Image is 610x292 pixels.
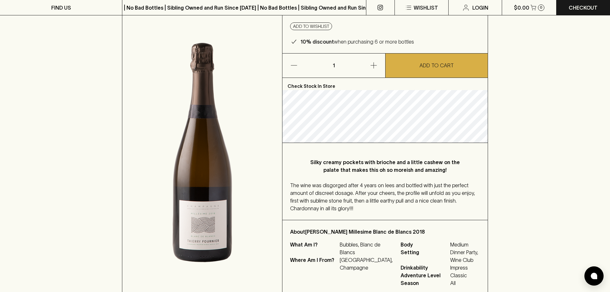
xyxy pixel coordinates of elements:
[450,279,480,287] span: All
[300,38,414,46] p: when purchasing 6 or more bottles
[303,158,467,174] p: Silky creamy pockets with brioche and a little cashew on the palate that makes this oh so moreish...
[419,62,454,69] p: ADD TO CART
[51,4,71,12] p: FIND US
[386,54,488,78] button: ADD TO CART
[401,264,449,271] span: Drinkability
[340,241,393,256] p: Bubbles, Blanc de Blancs
[540,6,542,9] p: 0
[326,54,341,78] p: 1
[450,248,480,264] span: Dinner Party, Wine Club
[290,256,338,271] p: Where Am I From?
[401,271,449,279] span: Adventure Level
[450,264,480,271] span: Impress
[290,228,480,236] p: About [PERSON_NAME] Millesime Blanc de Blancs 2018
[414,4,438,12] p: Wishlist
[401,241,449,248] span: Body
[290,182,475,211] span: The wine was disgorged after 4 years on lees and bottled with just the perfect amount of discreet...
[472,4,488,12] p: Login
[290,241,338,256] p: What Am I?
[282,78,488,90] p: Check Stock In Store
[569,4,598,12] p: Checkout
[290,22,332,30] button: Add to wishlist
[591,273,597,279] img: bubble-icon
[450,271,480,279] span: Classic
[401,248,449,264] span: Setting
[401,279,449,287] span: Season
[514,4,529,12] p: $0.00
[340,256,393,271] p: [GEOGRAPHIC_DATA], Champagne
[450,241,480,248] span: Medium
[300,39,334,45] b: 10% discount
